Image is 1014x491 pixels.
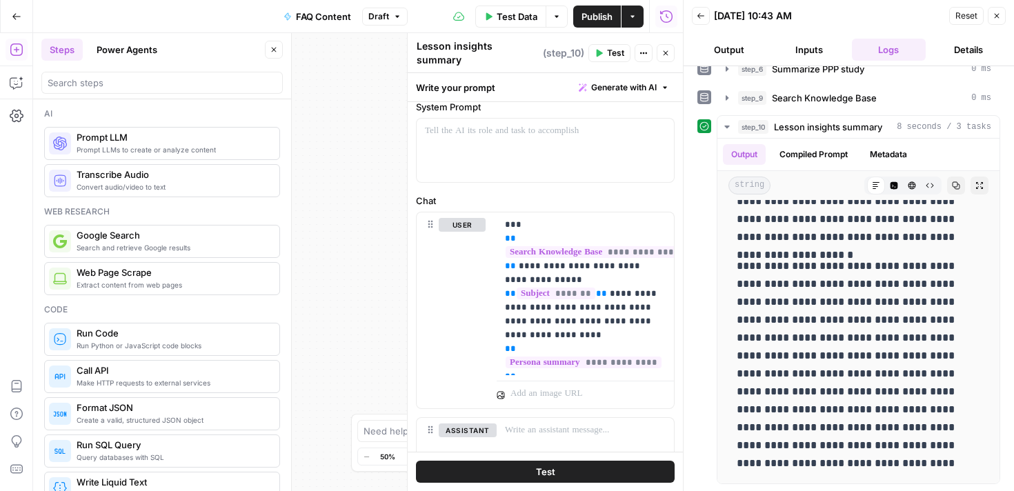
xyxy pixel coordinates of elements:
button: 0 ms [717,87,1000,109]
span: Write Liquid Text [77,475,268,489]
div: user [417,212,486,408]
span: string [728,177,771,194]
button: Compiled Prompt [771,144,856,165]
span: Lesson insights summary [774,120,882,134]
div: Web research [44,206,280,218]
span: step_9 [738,91,766,105]
button: Power Agents [88,39,166,61]
div: Write your prompt [408,73,683,101]
textarea: Lesson insights summary [417,39,539,67]
span: Publish [581,10,613,23]
span: Reset [955,10,977,22]
span: Extract content from web pages [77,279,268,290]
span: Run SQL Query [77,438,268,452]
span: Web Page Scrape [77,265,268,279]
button: Test Data [475,6,546,28]
span: Google Search [77,228,268,242]
span: Make HTTP requests to external services [77,377,268,388]
span: Convert audio/video to text [77,181,268,192]
button: Steps [41,39,83,61]
button: Draft [362,8,408,26]
input: Search steps [48,76,277,90]
button: Output [692,39,766,61]
button: assistant [439,423,497,437]
button: Output [723,144,766,165]
label: System Prompt [416,100,675,114]
span: 0 ms [971,92,991,104]
span: Test [536,465,555,479]
div: Ai [44,108,280,120]
span: Create a valid, structured JSON object [77,414,268,425]
span: FAQ Content [296,10,351,23]
button: user [439,218,486,232]
span: 8 seconds / 3 tasks [897,121,991,133]
button: Publish [573,6,621,28]
button: Generate with AI [573,79,675,97]
span: Call API [77,363,268,377]
span: Prompt LLMs to create or analyze content [77,144,268,155]
span: Run Code [77,326,268,340]
span: 0 ms [971,63,991,75]
span: Summarize PPP study [772,62,864,76]
span: Search Knowledge Base [772,91,877,105]
span: Draft [368,10,389,23]
span: step_6 [738,62,766,76]
button: 8 seconds / 3 tasks [717,116,1000,138]
span: Test Data [497,10,537,23]
button: Reset [949,7,984,25]
div: Code [44,303,280,316]
button: Test [416,461,675,483]
button: Inputs [772,39,846,61]
span: Generate with AI [591,81,657,94]
span: Run Python or JavaScript code blocks [77,340,268,351]
button: Metadata [862,144,915,165]
span: Transcribe Audio [77,168,268,181]
span: Prompt LLM [77,130,268,144]
span: step_10 [738,120,768,134]
div: 8 seconds / 3 tasks [717,139,1000,483]
button: Logs [852,39,926,61]
button: 0 ms [717,58,1000,80]
span: Test [607,47,624,59]
span: Format JSON [77,401,268,414]
span: ( step_10 ) [543,46,584,60]
button: Details [931,39,1006,61]
label: Chat [416,194,675,208]
button: FAQ Content [275,6,359,28]
button: Test [588,44,630,62]
span: Search and retrieve Google results [77,242,268,253]
span: 50% [380,451,395,462]
span: Query databases with SQL [77,452,268,463]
